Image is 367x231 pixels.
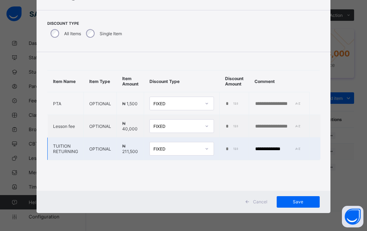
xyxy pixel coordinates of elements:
[117,70,144,92] th: Item Amount
[282,199,314,204] span: Save
[100,31,122,36] label: Single Item
[122,143,138,154] span: ₦ 211,500
[47,21,124,26] span: Discount Type
[64,31,81,36] label: All Items
[48,92,84,115] td: PTA
[220,70,249,92] th: Discount Amount
[48,138,84,160] td: TUITION RETURNING
[249,70,310,92] th: Comment
[122,121,138,131] span: ₦ 40,000
[153,101,201,106] div: FIXED
[122,101,138,106] span: ₦ 1,500
[144,70,220,92] th: Discount Type
[153,146,201,152] div: FIXED
[153,124,201,129] div: FIXED
[84,115,117,138] td: OPTIONAL
[84,138,117,160] td: OPTIONAL
[84,70,117,92] th: Item Type
[48,70,84,92] th: Item Name
[84,92,117,115] td: OPTIONAL
[48,115,84,138] td: Lesson fee
[342,206,363,227] button: Open asap
[253,199,267,204] span: Cancel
